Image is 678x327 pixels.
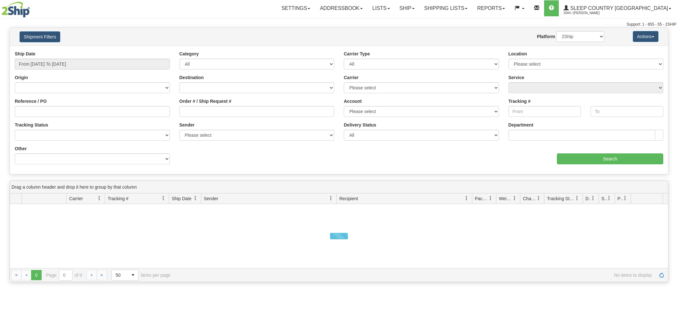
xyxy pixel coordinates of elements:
[508,51,527,57] label: Location
[533,193,544,204] a: Charge filter column settings
[617,195,623,202] span: Pickup Status
[15,145,27,152] label: Other
[158,193,169,204] a: Tracking # filter column settings
[508,106,581,117] input: From
[116,272,124,278] span: 50
[15,51,36,57] label: Ship Date
[344,51,370,57] label: Carrier Type
[559,0,676,16] a: Sleep Country [GEOGRAPHIC_DATA] 2044 / [PERSON_NAME]
[508,74,525,81] label: Service
[620,193,631,204] a: Pickup Status filter column settings
[108,195,128,202] span: Tracking #
[20,31,60,42] button: Shipment Filters
[537,33,555,40] label: Platform
[508,98,531,104] label: Tracking #
[547,195,575,202] span: Tracking Status
[179,51,199,57] label: Category
[472,0,510,16] a: Reports
[204,195,218,202] span: Sender
[179,98,232,104] label: Order # / Ship Request #
[419,0,472,16] a: Shipping lists
[315,0,368,16] a: Addressbook
[277,0,315,16] a: Settings
[339,195,358,202] span: Recipient
[94,193,105,204] a: Carrier filter column settings
[46,270,82,281] span: Page of 0
[657,270,667,280] a: Refresh
[2,22,676,27] div: Support: 1 - 855 - 55 - 2SHIP
[499,195,512,202] span: Weight
[69,195,83,202] span: Carrier
[10,181,668,193] div: grid grouping header
[461,193,472,204] a: Recipient filter column settings
[395,0,419,16] a: Ship
[572,193,583,204] a: Tracking Status filter column settings
[15,122,48,128] label: Tracking Status
[663,131,677,196] iframe: chat widget
[326,193,336,204] a: Sender filter column settings
[179,74,204,81] label: Destination
[344,122,376,128] label: Delivery Status
[15,98,47,104] label: Reference / PO
[172,195,191,202] span: Ship Date
[112,270,138,281] span: Page sizes drop down
[15,74,28,81] label: Origin
[557,153,663,164] input: Search
[31,270,41,280] span: Page 0
[128,270,138,280] span: select
[585,195,591,202] span: Delivery Status
[368,0,394,16] a: Lists
[604,193,615,204] a: Shipment Issues filter column settings
[344,74,359,81] label: Carrier
[485,193,496,204] a: Packages filter column settings
[591,106,663,117] input: To
[523,195,536,202] span: Charge
[2,2,30,18] img: logo2044.jpg
[475,195,488,202] span: Packages
[112,270,170,281] span: items per page
[564,10,612,16] span: 2044 / [PERSON_NAME]
[569,5,668,11] span: Sleep Country [GEOGRAPHIC_DATA]
[179,122,194,128] label: Sender
[601,195,607,202] span: Shipment Issues
[508,122,533,128] label: Department
[633,31,658,42] button: Actions
[509,193,520,204] a: Weight filter column settings
[190,193,201,204] a: Ship Date filter column settings
[588,193,599,204] a: Delivery Status filter column settings
[344,98,362,104] label: Account
[179,273,652,278] span: No items to display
